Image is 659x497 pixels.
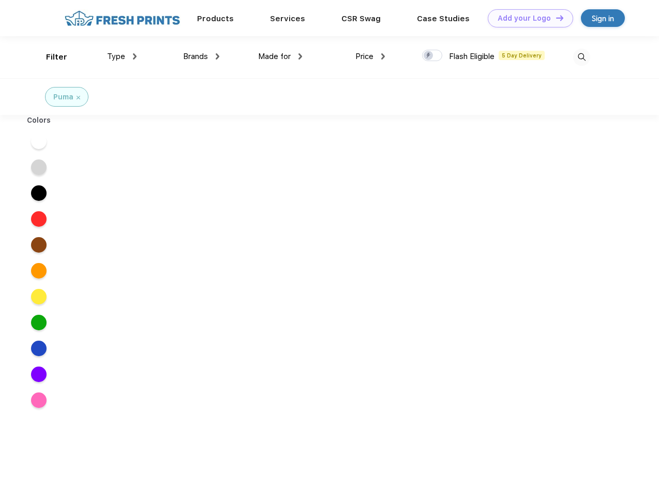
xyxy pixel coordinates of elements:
[46,51,67,63] div: Filter
[449,52,495,61] span: Flash Eligible
[573,49,590,66] img: desktop_search.svg
[216,53,219,60] img: dropdown.png
[381,53,385,60] img: dropdown.png
[77,96,80,99] img: filter_cancel.svg
[581,9,625,27] a: Sign in
[133,53,137,60] img: dropdown.png
[270,14,305,23] a: Services
[53,92,73,103] div: Puma
[258,52,291,61] span: Made for
[341,14,381,23] a: CSR Swag
[498,14,551,23] div: Add your Logo
[62,9,183,27] img: fo%20logo%202.webp
[355,52,373,61] span: Price
[592,12,614,24] div: Sign in
[107,52,125,61] span: Type
[19,115,59,126] div: Colors
[499,51,545,60] span: 5 Day Delivery
[556,15,563,21] img: DT
[197,14,234,23] a: Products
[298,53,302,60] img: dropdown.png
[183,52,208,61] span: Brands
